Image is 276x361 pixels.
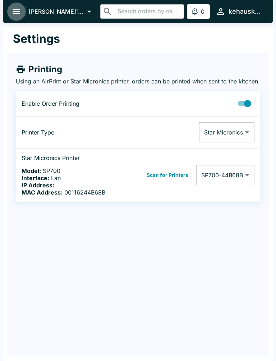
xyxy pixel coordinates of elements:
[13,32,60,46] h1: Settings
[196,165,254,185] div: Available Printers
[16,78,260,85] p: Using an AirPrint or Star Micronics printer, orders can be printed when sent to the kitchen.
[29,8,84,15] p: [PERSON_NAME]'s Kitchen
[22,167,115,174] p: SP700
[22,174,115,182] p: Lan
[22,174,49,182] b: Interface:
[22,100,115,107] p: Enable Order Printing
[199,122,254,142] div: Star Micronics
[7,2,26,20] button: open drawer
[22,189,115,196] p: 00116244B68B
[22,189,63,196] b: MAC Address:
[115,6,181,17] input: Search orders by name or phone number
[22,129,115,136] p: Printer Type
[22,182,54,189] b: IP Address:
[28,64,62,75] h4: Printing
[229,7,262,16] div: kehauskitchen
[213,4,264,19] button: kehauskitchen
[201,8,204,15] p: 0
[26,5,97,18] button: [PERSON_NAME]'s Kitchen
[144,170,190,180] button: Scan for Printers
[22,167,41,174] b: Model:
[22,154,115,161] p: Star Micronics Printer
[196,165,254,185] div: SP700-44B68B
